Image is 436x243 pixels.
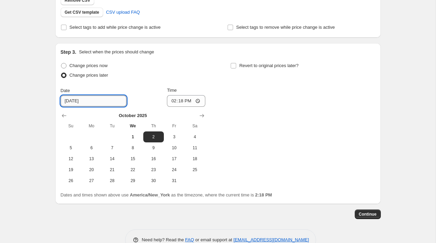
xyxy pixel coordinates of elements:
[167,156,182,162] span: 17
[143,164,164,175] button: Thursday October 23 2025
[61,8,104,17] button: Get CSV template
[84,123,99,129] span: Mo
[125,178,140,183] span: 29
[146,178,161,183] span: 30
[61,49,76,55] h2: Step 3.
[102,142,122,153] button: Tuesday October 7 2025
[61,120,81,131] th: Sunday
[105,145,120,151] span: 7
[164,142,184,153] button: Friday October 10 2025
[61,153,81,164] button: Sunday October 12 2025
[146,167,161,172] span: 23
[184,120,205,131] th: Saturday
[105,123,120,129] span: Tu
[122,120,143,131] th: Wednesday
[164,153,184,164] button: Friday October 17 2025
[105,167,120,172] span: 21
[236,25,335,30] span: Select tags to remove while price change is active
[102,120,122,131] th: Tuesday
[359,212,377,217] span: Continue
[239,63,299,68] span: Revert to original prices later?
[185,237,194,242] a: FAQ
[255,192,272,197] b: 2:18 PM
[164,164,184,175] button: Friday October 24 2025
[164,175,184,186] button: Friday October 31 2025
[187,167,202,172] span: 25
[143,120,164,131] th: Thursday
[65,10,99,15] span: Get CSV template
[125,134,140,140] span: 1
[84,145,99,151] span: 6
[167,178,182,183] span: 31
[84,167,99,172] span: 20
[81,120,102,131] th: Monday
[84,178,99,183] span: 27
[59,111,69,120] button: Show previous month, September 2025
[143,175,164,186] button: Thursday October 30 2025
[102,164,122,175] button: Tuesday October 21 2025
[70,73,108,78] span: Change prices later
[122,131,143,142] button: Today Wednesday October 1 2025
[122,142,143,153] button: Wednesday October 8 2025
[164,131,184,142] button: Friday October 3 2025
[184,153,205,164] button: Saturday October 18 2025
[355,209,381,219] button: Continue
[194,237,233,242] span: or email support at
[61,88,70,93] span: Date
[122,164,143,175] button: Wednesday October 22 2025
[81,153,102,164] button: Monday October 13 2025
[61,142,81,153] button: Sunday October 5 2025
[187,134,202,140] span: 4
[81,142,102,153] button: Monday October 6 2025
[122,153,143,164] button: Wednesday October 15 2025
[146,145,161,151] span: 9
[167,167,182,172] span: 24
[167,123,182,129] span: Fr
[63,145,78,151] span: 5
[184,164,205,175] button: Saturday October 25 2025
[102,153,122,164] button: Tuesday October 14 2025
[61,164,81,175] button: Sunday October 19 2025
[81,175,102,186] button: Monday October 27 2025
[125,123,140,129] span: We
[146,134,161,140] span: 2
[125,145,140,151] span: 8
[187,145,202,151] span: 11
[84,156,99,162] span: 13
[130,192,170,197] b: America/New_York
[143,131,164,142] button: Thursday October 2 2025
[81,164,102,175] button: Monday October 20 2025
[79,49,154,55] p: Select when the prices should change
[146,156,161,162] span: 16
[167,95,205,107] input: 12:00
[125,156,140,162] span: 15
[184,131,205,142] button: Saturday October 4 2025
[61,95,126,106] input: 10/1/2025
[106,9,140,16] span: CSV upload FAQ
[61,192,272,197] span: Dates and times shown above use as the timezone, where the current time is
[102,175,122,186] button: Tuesday October 28 2025
[102,7,144,18] a: CSV upload FAQ
[142,237,185,242] span: Need help? Read the
[167,88,177,93] span: Time
[63,156,78,162] span: 12
[122,175,143,186] button: Wednesday October 29 2025
[63,123,78,129] span: Su
[146,123,161,129] span: Th
[143,142,164,153] button: Thursday October 9 2025
[167,134,182,140] span: 3
[187,123,202,129] span: Sa
[105,178,120,183] span: 28
[187,156,202,162] span: 18
[233,237,309,242] a: [EMAIL_ADDRESS][DOMAIN_NAME]
[63,167,78,172] span: 19
[197,111,207,120] button: Show next month, November 2025
[70,63,108,68] span: Change prices now
[143,153,164,164] button: Thursday October 16 2025
[167,145,182,151] span: 10
[125,167,140,172] span: 22
[184,142,205,153] button: Saturday October 11 2025
[164,120,184,131] th: Friday
[105,156,120,162] span: 14
[61,175,81,186] button: Sunday October 26 2025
